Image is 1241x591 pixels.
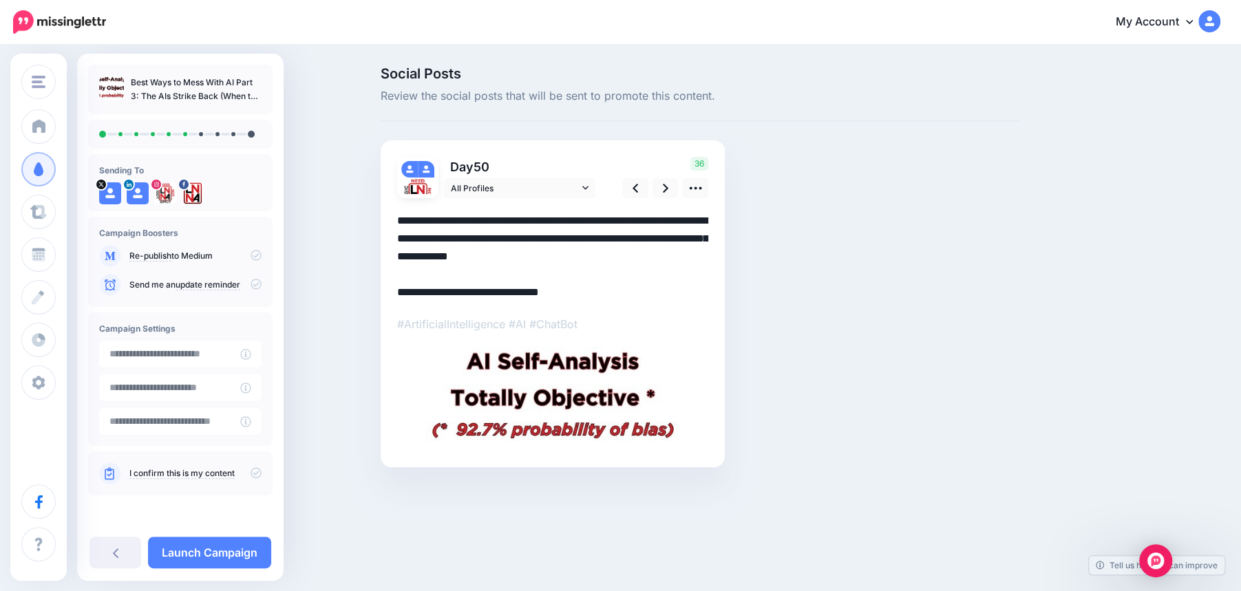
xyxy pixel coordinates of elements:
[129,468,235,479] a: I confirm this is my content
[444,178,595,198] a: All Profiles
[129,279,262,291] p: Send me an
[381,67,1019,80] span: Social Posts
[32,76,45,88] img: menu.png
[397,315,708,333] p: #ArtificialIntelligence #AI #ChatBot
[99,323,262,334] h4: Campaign Settings
[451,181,579,195] span: All Profiles
[13,10,106,34] img: Missinglettr
[690,157,708,171] span: 36
[129,250,262,262] p: to Medium
[127,182,149,204] img: user_default_image.png
[99,76,124,100] img: 84aab30ebe6b37b057fa7b4c8cf4ff33_thumb.jpg
[444,157,597,177] p: Day
[418,161,434,178] img: user_default_image.png
[1102,6,1220,39] a: My Account
[182,182,204,204] img: 302086611_431719539053343_4331884750412636697_n-bsa153140.png
[1089,556,1224,574] a: Tell us how we can improve
[1139,544,1172,577] div: Open Intercom Messenger
[401,161,418,178] img: user_default_image.png
[154,182,176,204] img: 480664165_597917336376494_1693754445617928861_n-bsa153141.jpg
[99,182,121,204] img: user_default_image.png
[381,87,1019,105] span: Review the social posts that will be sent to promote this content.
[131,76,262,103] p: Best Ways to Mess With AI Part 3: The AIs Strike Back (When the Experiment Becomes Self-Aware
[129,250,171,261] a: Re-publish
[99,165,262,175] h4: Sending To
[397,347,708,451] img: PGHDGT8USY1GI1TBETL5PQF75SLLSI0C.jpg
[176,279,240,290] a: update reminder
[99,228,262,238] h4: Campaign Boosters
[401,178,434,211] img: 480664165_597917336376494_1693754445617928861_n-bsa153141.jpg
[474,160,489,174] span: 50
